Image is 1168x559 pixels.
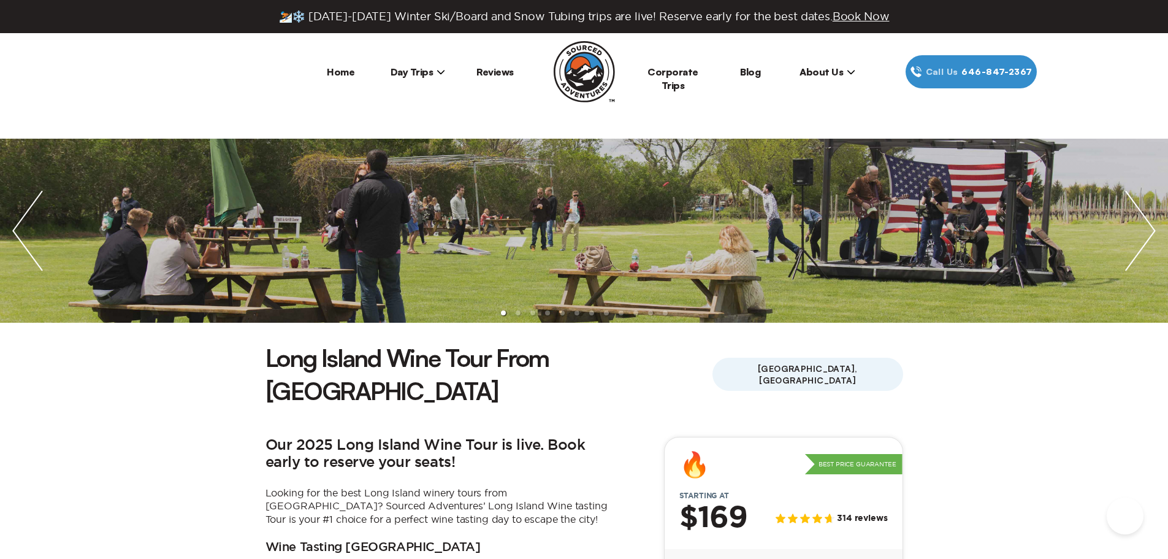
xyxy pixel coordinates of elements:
h2: $169 [679,503,747,534]
li: slide item 6 [574,310,579,315]
span: About Us [800,66,855,78]
li: slide item 9 [619,310,624,315]
iframe: Help Scout Beacon - Open [1107,498,1143,534]
p: Looking for the best Long Island winery tours from [GEOGRAPHIC_DATA]? Sourced Adventures’ Long Is... [265,487,609,526]
img: next slide / item [1113,139,1168,323]
p: Best Price Guarantee [805,454,903,475]
li: slide item 2 [516,310,521,315]
span: Starting at [665,492,744,500]
a: Call Us646‍-847‍-2367 [906,55,1037,88]
img: Sourced Adventures company logo [554,41,615,102]
li: slide item 1 [501,310,506,315]
span: [GEOGRAPHIC_DATA], [GEOGRAPHIC_DATA] [712,358,903,391]
li: slide item 4 [545,310,550,315]
li: slide item 8 [604,310,609,315]
h1: Long Island Wine Tour From [GEOGRAPHIC_DATA] [265,341,712,407]
li: slide item 5 [560,310,565,315]
a: Blog [740,66,760,78]
a: Corporate Trips [647,66,698,91]
li: slide item 10 [633,310,638,315]
span: 314 reviews [837,514,887,524]
a: Home [327,66,354,78]
span: Book Now [833,10,890,22]
li: slide item 7 [589,310,594,315]
span: 646‍-847‍-2367 [961,65,1032,79]
span: Call Us [922,65,962,79]
li: slide item 3 [530,310,535,315]
li: slide item 12 [663,310,668,315]
span: Day Trips [391,66,446,78]
a: Reviews [476,66,514,78]
div: 🔥 [679,452,710,477]
li: slide item 11 [648,310,653,315]
h3: Wine Tasting [GEOGRAPHIC_DATA] [265,541,481,555]
h2: Our 2025 Long Island Wine Tour is live. Book early to reserve your seats! [265,437,609,472]
span: ⛷️❄️ [DATE]-[DATE] Winter Ski/Board and Snow Tubing trips are live! Reserve early for the best da... [279,10,890,23]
